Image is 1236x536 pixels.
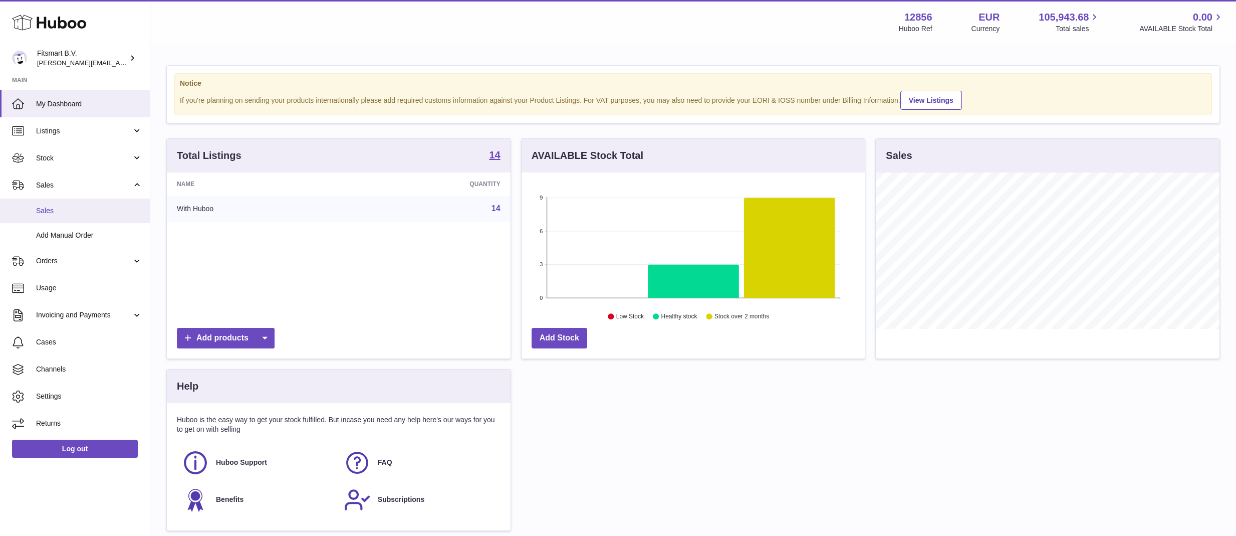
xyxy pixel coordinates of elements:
[36,337,142,347] span: Cases
[177,380,198,393] h3: Help
[216,458,267,467] span: Huboo Support
[36,181,132,190] span: Sales
[37,49,127,68] div: Fitsmart B.V.
[540,195,543,201] text: 9
[491,204,501,213] a: 14
[167,196,348,222] td: With Huboo
[378,458,392,467] span: FAQ
[12,440,138,458] a: Log out
[182,449,334,476] a: Huboo Support
[540,295,543,301] text: 0
[344,486,496,513] a: Subscriptions
[12,51,27,66] img: jonathan@leaderoo.com
[532,328,587,348] a: Add Stock
[900,91,962,110] a: View Listings
[1039,11,1100,34] a: 105,943.68 Total sales
[378,495,424,504] span: Subscriptions
[886,149,912,162] h3: Sales
[971,24,1000,34] div: Currency
[1193,11,1212,24] span: 0.00
[540,228,543,234] text: 6
[36,99,142,109] span: My Dashboard
[36,310,132,320] span: Invoicing and Payments
[1139,24,1224,34] span: AVAILABLE Stock Total
[177,415,501,434] p: Huboo is the easy way to get your stock fulfilled. But incase you need any help here's our ways f...
[36,419,142,428] span: Returns
[661,313,697,320] text: Healthy stock
[978,11,1000,24] strong: EUR
[180,79,1206,88] strong: Notice
[216,495,243,504] span: Benefits
[540,262,543,268] text: 3
[714,313,769,320] text: Stock over 2 months
[348,172,511,196] th: Quantity
[1056,24,1100,34] span: Total sales
[177,149,241,162] h3: Total Listings
[36,365,142,374] span: Channels
[904,11,932,24] strong: 12856
[36,283,142,293] span: Usage
[167,172,348,196] th: Name
[36,206,142,216] span: Sales
[616,313,644,320] text: Low Stock
[344,449,496,476] a: FAQ
[177,328,275,348] a: Add products
[36,231,142,240] span: Add Manual Order
[182,486,334,513] a: Benefits
[36,392,142,401] span: Settings
[180,89,1206,110] div: If you're planning on sending your products internationally please add required customs informati...
[36,126,132,136] span: Listings
[489,150,500,162] a: 14
[36,256,132,266] span: Orders
[899,24,932,34] div: Huboo Ref
[532,149,643,162] h3: AVAILABLE Stock Total
[1039,11,1089,24] span: 105,943.68
[37,59,201,67] span: [PERSON_NAME][EMAIL_ADDRESS][DOMAIN_NAME]
[1139,11,1224,34] a: 0.00 AVAILABLE Stock Total
[489,150,500,160] strong: 14
[36,153,132,163] span: Stock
